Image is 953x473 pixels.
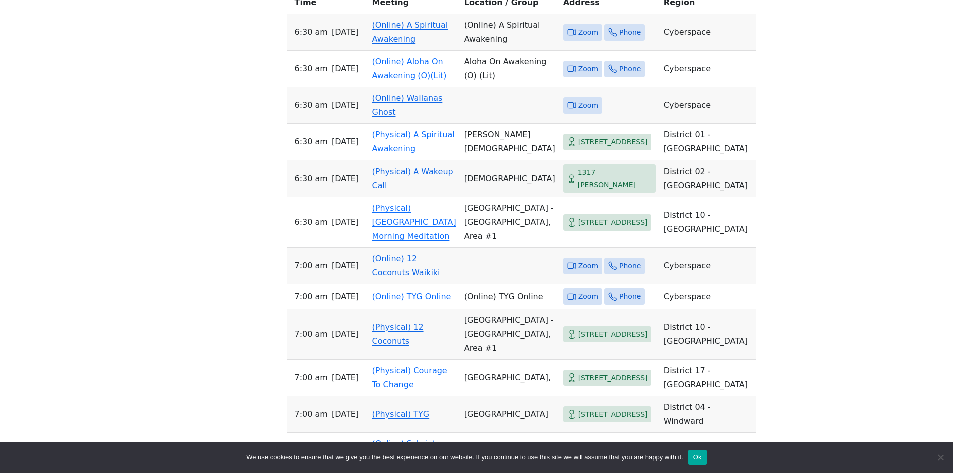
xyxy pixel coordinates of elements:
span: [DATE] [332,327,359,341]
td: District 02 - [GEOGRAPHIC_DATA] [660,160,756,197]
span: [DATE] [332,215,359,229]
span: [DATE] [332,25,359,39]
span: Phone [619,26,641,39]
a: (Online) Wailanas Ghost [372,93,443,117]
td: Sobriety Buzz [460,433,559,469]
span: Zoom [578,99,598,112]
td: District 17 - [GEOGRAPHIC_DATA] [660,360,756,396]
span: [STREET_ADDRESS] [578,216,648,229]
span: [DATE] [332,290,359,304]
span: Phone [619,260,641,272]
td: [PERSON_NAME][DEMOGRAPHIC_DATA] [460,124,559,160]
span: [DATE] [332,371,359,385]
span: Zoom [578,63,598,75]
span: 6:30 AM [295,172,328,186]
span: Zoom [578,260,598,272]
span: [STREET_ADDRESS] [578,328,648,341]
a: (Physical) Courage To Change [372,366,447,389]
a: (Physical) [GEOGRAPHIC_DATA] Morning Meditation [372,203,456,241]
td: District 01 - [GEOGRAPHIC_DATA] [660,124,756,160]
span: 7:00 AM [295,327,328,341]
span: No [935,452,945,462]
span: 1317 [PERSON_NAME] [578,166,652,191]
span: We use cookies to ensure that we give you the best experience on our website. If you continue to ... [246,452,683,462]
td: District 10 - [GEOGRAPHIC_DATA] [660,309,756,360]
span: 7:00 AM [295,371,328,385]
span: Zoom [578,26,598,39]
td: Aloha On Awakening (O) (Lit) [460,51,559,87]
span: [DATE] [332,407,359,421]
span: [DATE] [332,62,359,76]
a: (Online) TYG Online [372,292,451,301]
span: 6:30 AM [295,25,328,39]
td: (Online) A Spiritual Awakening [460,14,559,51]
span: 7:00 AM [295,259,328,273]
span: 6:30 AM [295,215,328,229]
a: (Physical) A Spiritual Awakening [372,130,455,153]
td: Cyberspace [660,14,756,51]
span: 7:00 AM [295,290,328,304]
span: [DATE] [332,135,359,149]
span: [STREET_ADDRESS] [578,136,648,148]
a: (Physical) A Wakeup Call [372,167,453,190]
span: 7:00 AM [295,407,328,421]
a: (Physical) 12 Coconuts [372,322,424,346]
button: Ok [688,450,707,465]
span: [STREET_ADDRESS] [578,372,648,384]
td: Cyberspace [660,248,756,284]
a: (Online) Aloha On Awakening (O)(Lit) [372,57,447,80]
span: Phone [619,63,641,75]
td: Cyberspace [660,51,756,87]
a: (Physical) TYG [372,409,430,419]
span: [DATE] [332,172,359,186]
span: Zoom [578,290,598,303]
td: [GEOGRAPHIC_DATA] - [GEOGRAPHIC_DATA], Area #1 [460,197,559,248]
span: [DATE] [332,98,359,112]
td: District 10 - [GEOGRAPHIC_DATA] [660,197,756,248]
td: Cyberspace [660,433,756,469]
td: [GEOGRAPHIC_DATA], [460,360,559,396]
td: [GEOGRAPHIC_DATA] [460,396,559,433]
td: Cyberspace [660,284,756,309]
td: District 04 - Windward [660,396,756,433]
a: (Online) A Spiritual Awakening [372,20,448,44]
a: (Online) Sobriety Buzz [372,439,440,462]
td: Cyberspace [660,87,756,124]
a: (Online) 12 Coconuts Waikiki [372,254,440,277]
span: [STREET_ADDRESS] [578,408,648,421]
span: 6:30 AM [295,135,328,149]
td: [GEOGRAPHIC_DATA] - [GEOGRAPHIC_DATA], Area #1 [460,309,559,360]
span: 6:30 AM [295,98,328,112]
span: 6:30 AM [295,62,328,76]
span: [DATE] [332,259,359,273]
span: Phone [619,290,641,303]
td: [DEMOGRAPHIC_DATA] [460,160,559,197]
td: (Online) TYG Online [460,284,559,309]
